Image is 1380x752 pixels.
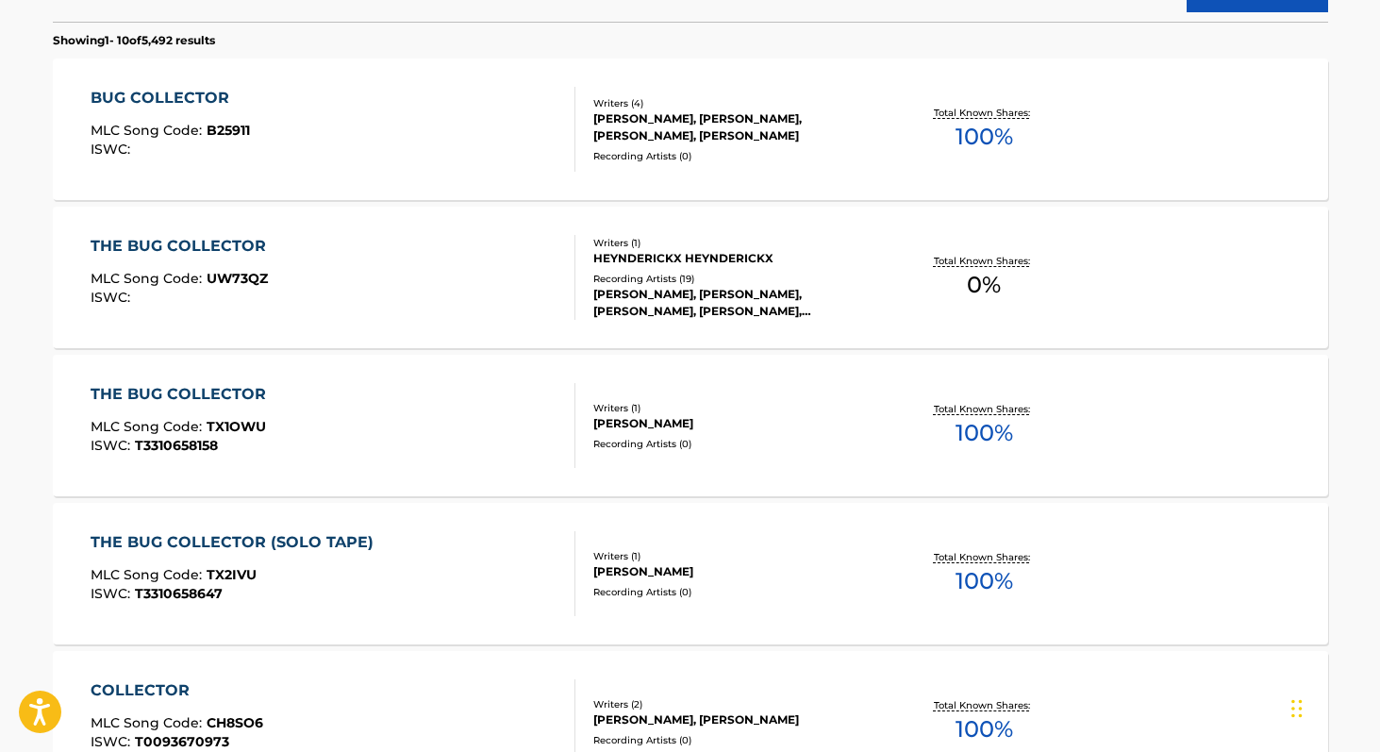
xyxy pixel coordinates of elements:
div: Recording Artists ( 0 ) [593,585,878,599]
div: THE BUG COLLECTOR (SOLO TAPE) [91,531,383,554]
span: MLC Song Code : [91,122,207,139]
div: [PERSON_NAME] [593,563,878,580]
div: Writers ( 1 ) [593,401,878,415]
span: 0 % [967,268,1001,302]
a: THE BUG COLLECTORMLC Song Code:UW73QZISWC:Writers (1)HEYNDERICKX HEYNDERICKXRecording Artists (19... [53,207,1328,348]
div: Writers ( 4 ) [593,96,878,110]
iframe: Chat Widget [1286,661,1380,752]
span: 100 % [956,120,1013,154]
div: HEYNDERICKX HEYNDERICKX [593,250,878,267]
span: UW73QZ [207,270,268,287]
span: ISWC : [91,289,135,306]
span: 100 % [956,416,1013,450]
div: COLLECTOR [91,679,263,702]
p: Showing 1 - 10 of 5,492 results [53,32,215,49]
span: ISWC : [91,437,135,454]
span: T0093670973 [135,733,229,750]
span: 100 % [956,564,1013,598]
p: Total Known Shares: [934,106,1035,120]
p: Total Known Shares: [934,550,1035,564]
a: THE BUG COLLECTORMLC Song Code:TX1OWUISWC:T3310658158Writers (1)[PERSON_NAME]Recording Artists (0... [53,355,1328,496]
div: Writers ( 1 ) [593,236,878,250]
div: [PERSON_NAME], [PERSON_NAME], [PERSON_NAME], [PERSON_NAME] [593,110,878,144]
span: ISWC : [91,733,135,750]
span: MLC Song Code : [91,714,207,731]
div: [PERSON_NAME], [PERSON_NAME], [PERSON_NAME], [PERSON_NAME], [PERSON_NAME] [593,286,878,320]
span: ISWC : [91,141,135,158]
div: [PERSON_NAME] [593,415,878,432]
span: MLC Song Code : [91,418,207,435]
span: CH8SO6 [207,714,263,731]
span: ISWC : [91,585,135,602]
span: MLC Song Code : [91,270,207,287]
p: Total Known Shares: [934,254,1035,268]
span: TX1OWU [207,418,266,435]
span: TX2IVU [207,566,257,583]
a: THE BUG COLLECTOR (SOLO TAPE)MLC Song Code:TX2IVUISWC:T3310658647Writers (1)[PERSON_NAME]Recordin... [53,503,1328,644]
div: [PERSON_NAME], [PERSON_NAME] [593,711,878,728]
div: Recording Artists ( 0 ) [593,437,878,451]
div: Recording Artists ( 19 ) [593,272,878,286]
div: THE BUG COLLECTOR [91,383,275,406]
span: MLC Song Code : [91,566,207,583]
div: Drag [1291,680,1303,737]
div: Writers ( 1 ) [593,549,878,563]
div: THE BUG COLLECTOR [91,235,275,258]
p: Total Known Shares: [934,698,1035,712]
span: B25911 [207,122,250,139]
div: Writers ( 2 ) [593,697,878,711]
a: BUG COLLECTORMLC Song Code:B25911ISWC:Writers (4)[PERSON_NAME], [PERSON_NAME], [PERSON_NAME], [PE... [53,58,1328,200]
span: T3310658647 [135,585,223,602]
div: Recording Artists ( 0 ) [593,733,878,747]
span: 100 % [956,712,1013,746]
p: Total Known Shares: [934,402,1035,416]
div: BUG COLLECTOR [91,87,250,109]
div: Recording Artists ( 0 ) [593,149,878,163]
span: T3310658158 [135,437,218,454]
